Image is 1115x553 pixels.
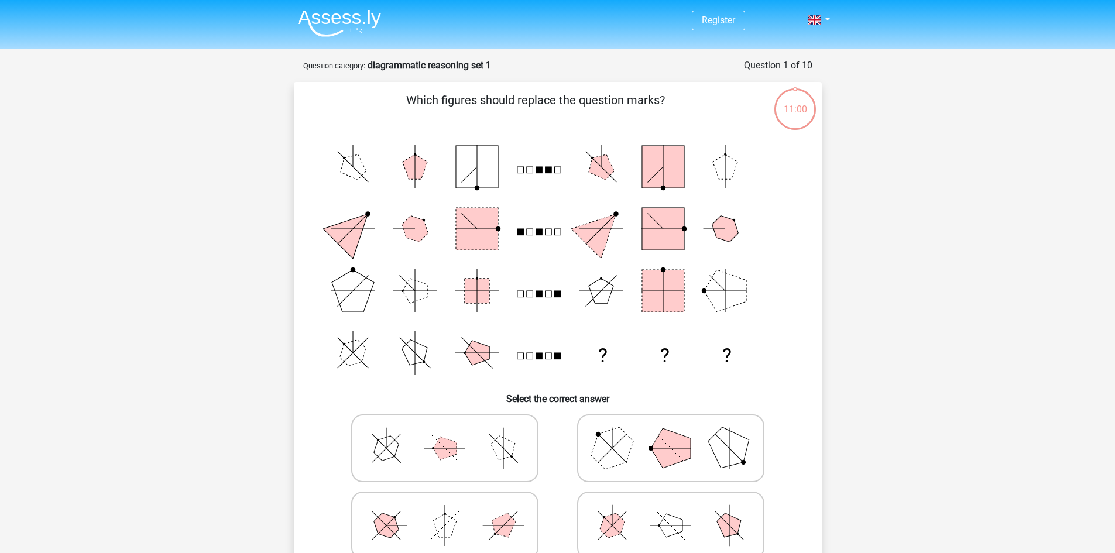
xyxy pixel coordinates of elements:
[722,344,732,367] text: ?
[298,9,381,37] img: Assessly
[368,60,491,71] strong: diagrammatic reasoning set 1
[660,344,669,367] text: ?
[313,384,803,404] h6: Select the correct answer
[702,15,735,26] a: Register
[773,87,817,116] div: 11:00
[313,91,759,126] p: Which figures should replace the question marks?
[744,59,812,73] div: Question 1 of 10
[303,61,365,70] small: Question category:
[598,344,607,367] text: ?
